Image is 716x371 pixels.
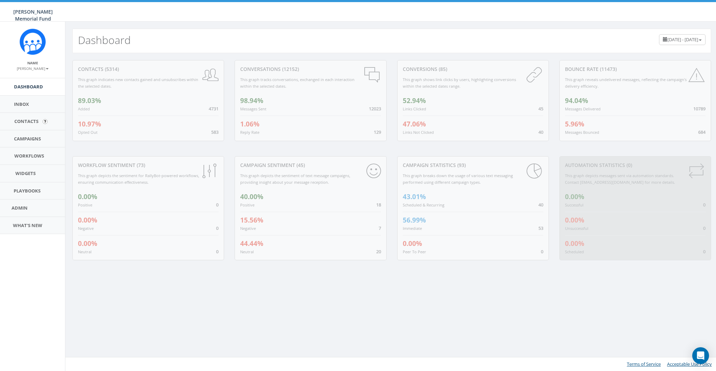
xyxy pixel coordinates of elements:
[599,66,617,72] span: (11473)
[565,162,706,169] div: Automation Statistics
[240,130,259,135] small: Reply Rate
[403,202,444,208] small: Scheduled & Recurring
[216,248,219,255] span: 0
[240,249,254,254] small: Neutral
[541,248,543,255] span: 0
[240,202,255,208] small: Positive
[565,249,584,254] small: Scheduled
[209,106,219,112] span: 4731
[565,96,588,105] span: 94.04%
[211,129,219,135] span: 583
[565,66,706,73] div: Bounce Rate
[703,248,706,255] span: 0
[538,225,543,231] span: 53
[78,96,101,105] span: 89.03%
[240,162,381,169] div: Campaign Sentiment
[43,119,48,124] input: Submit
[693,106,706,112] span: 10789
[240,119,259,129] span: 1.06%
[78,66,219,73] div: contacts
[376,248,381,255] span: 20
[12,205,28,211] span: Admin
[78,226,94,231] small: Negative
[565,216,584,225] span: 0.00%
[538,106,543,112] span: 45
[374,129,381,135] span: 129
[78,173,199,185] small: This graph depicts the sentiment for RallyBot-powered workflows, ensuring communication effective...
[403,192,426,201] span: 43.01%
[667,361,712,367] a: Acceptable Use Policy
[78,77,198,89] small: This graph indicates new contacts gained and unsubscribes within the selected dates.
[403,96,426,105] span: 52.94%
[78,106,90,111] small: Added
[403,162,543,169] div: Campaign Statistics
[403,106,426,111] small: Links Clicked
[698,129,706,135] span: 684
[403,66,543,73] div: conversions
[565,239,584,248] span: 0.00%
[78,249,92,254] small: Neutral
[240,77,355,89] small: This graph tracks conversations, exchanged in each interaction within the selected dates.
[403,119,426,129] span: 47.06%
[538,129,543,135] span: 40
[240,106,266,111] small: Messages Sent
[78,130,98,135] small: Opted Out
[17,66,49,71] small: [PERSON_NAME]
[403,130,434,135] small: Links Not Clicked
[565,130,599,135] small: Messages Bounced
[216,225,219,231] span: 0
[565,202,583,208] small: Successful
[565,106,601,111] small: Messages Delivered
[240,66,381,73] div: conversations
[27,60,38,65] small: Name
[369,106,381,112] span: 12023
[15,170,36,176] span: Widgets
[240,192,263,201] span: 40.00%
[565,226,588,231] small: Unsuccessful
[78,192,97,201] span: 0.00%
[692,347,709,364] div: Open Intercom Messenger
[379,225,381,231] span: 7
[20,29,46,55] img: Rally_Corp_Icon.png
[703,202,706,208] span: 0
[240,173,350,185] small: This graph depicts the sentiment of text message campaigns, providing insight about your message ...
[565,192,584,201] span: 0.00%
[703,225,706,231] span: 0
[403,173,513,185] small: This graph breaks down the usage of various text messaging performed using different campaign types.
[240,216,263,225] span: 15.56%
[437,66,447,72] span: (85)
[240,239,263,248] span: 44.44%
[281,66,299,72] span: (12152)
[14,153,44,159] span: Workflows
[13,222,42,228] span: What's New
[240,96,263,105] span: 98.94%
[538,202,543,208] span: 40
[14,188,41,194] span: Playbooks
[240,226,256,231] small: Negative
[14,118,38,124] span: Contacts
[403,249,426,254] small: Peer To Peer
[403,239,422,248] span: 0.00%
[135,162,145,168] span: (73)
[667,36,698,43] span: [DATE] - [DATE]
[403,77,516,89] small: This graph shows link clicks by users, highlighting conversions within the selected dates range.
[376,202,381,208] span: 18
[14,101,29,107] span: Inbox
[14,83,43,90] span: Dashboard
[17,65,49,71] a: [PERSON_NAME]
[78,34,131,46] h2: Dashboard
[565,119,584,129] span: 5.96%
[627,361,661,367] a: Terms of Service
[403,216,426,225] span: 56.99%
[78,239,97,248] span: 0.00%
[78,119,101,129] span: 10.97%
[78,162,219,169] div: Workflow Sentiment
[216,202,219,208] span: 0
[565,173,675,185] small: This graph depicts messages sent via automation standards. Contact [EMAIL_ADDRESS][DOMAIN_NAME] f...
[103,66,119,72] span: (5314)
[456,162,466,168] span: (93)
[625,162,632,168] span: (0)
[14,136,41,142] span: Campaigns
[295,162,305,168] span: (45)
[78,202,92,208] small: Positive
